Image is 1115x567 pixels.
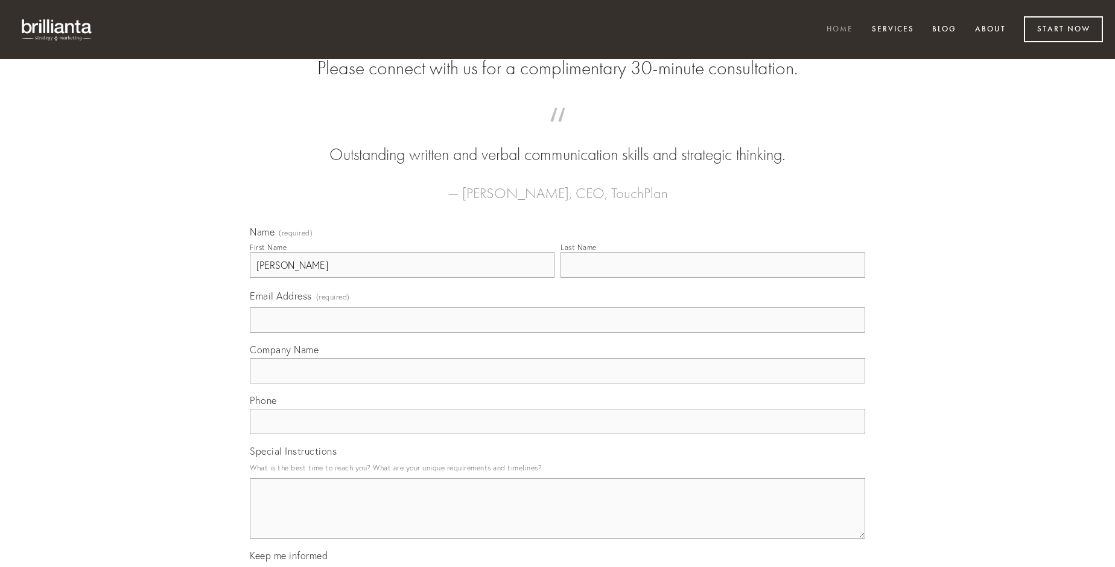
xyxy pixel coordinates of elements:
a: About [967,20,1014,40]
blockquote: Outstanding written and verbal communication skills and strategic thinking. [269,120,846,167]
span: Email Address [250,290,312,302]
a: Services [864,20,922,40]
a: Home [819,20,861,40]
span: Special Instructions [250,445,337,457]
span: Company Name [250,344,319,356]
h2: Please connect with us for a complimentary 30-minute consultation. [250,57,865,80]
span: (required) [279,229,313,237]
span: Keep me informed [250,549,328,562]
figcaption: — [PERSON_NAME], CEO, TouchPlan [269,167,846,205]
img: brillianta - research, strategy, marketing [12,12,103,47]
span: (required) [316,289,350,305]
div: Last Name [561,243,597,252]
span: Phone [250,394,277,406]
div: First Name [250,243,287,252]
a: Start Now [1024,16,1103,42]
span: “ [269,120,846,143]
p: What is the best time to reach you? What are your unique requirements and timelines? [250,460,865,476]
span: Name [250,226,275,238]
a: Blog [924,20,964,40]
